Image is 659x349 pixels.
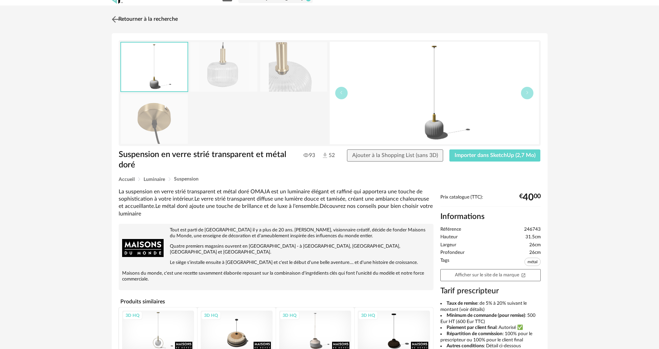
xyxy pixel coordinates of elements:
span: Luminaire [144,177,165,182]
span: Largeur [440,242,456,248]
p: Tout est parti de [GEOGRAPHIC_DATA] il y a plus de 20 ans. [PERSON_NAME], visionnaire créatif, dé... [122,227,430,239]
img: thumbnail.png [330,42,539,144]
a: Afficher sur le site de la marqueOpen In New icon [440,269,541,281]
h3: Tarif prescripteur [440,286,541,296]
a: Retourner à la recherche [110,12,178,27]
span: Référence [440,227,461,233]
p: Maisons du monde, c'est une recette savamment élaborée reposant sur la combinaison d'ingrédients ... [122,270,430,282]
img: Téléchargements [321,152,329,159]
span: 26cm [529,242,541,248]
li: : Autorisé ✅ [440,325,541,331]
div: 3D HQ [280,311,300,320]
img: thumbnail.png [121,43,187,91]
p: Le siège s'installe ensuite à [GEOGRAPHIC_DATA] et c'est le début d'une belle aventure.... et d'u... [122,260,430,266]
li: : de 5% à 20% suivant le montant (voir détails) [440,301,541,313]
div: 3D HQ [122,311,143,320]
span: 52 [321,152,334,159]
h2: Informations [440,212,541,222]
h1: Suspension en verre strié transparent et métal doré [119,149,291,171]
div: 3D HQ [201,311,221,320]
img: suspension-en-verre-strie-transparent-et-metal-dore-1000-5-5-246743_3.jpg [121,94,188,144]
span: 31.5cm [525,234,541,240]
div: Breadcrumb [119,177,541,182]
button: Ajouter à la Shopping List (sans 3D) [347,149,443,162]
span: 246743 [524,227,541,233]
span: Accueil [119,177,135,182]
b: Autres conditions [447,343,484,348]
b: Minimum de commande (pour remise) [447,313,525,318]
div: La suspension en verre strié transparent et métal doré OMAJA est un luminaire élégant et raffiné ... [119,188,433,218]
span: Open In New icon [521,272,526,277]
img: suspension-en-verre-strie-transparent-et-metal-dore-1000-5-5-246743_1.jpg [190,42,257,92]
span: Hauteur [440,234,458,240]
img: svg+xml;base64,PHN2ZyB3aWR0aD0iMjQiIGhlaWdodD0iMjQiIHZpZXdCb3g9IjAgMCAyNCAyNCIgZmlsbD0ibm9uZSIgeG... [110,14,120,24]
span: 93 [303,152,315,159]
span: Ajouter à la Shopping List (sans 3D) [352,153,438,158]
span: métal [524,258,541,266]
div: € 00 [519,195,541,200]
p: Quatre premiers magasins ouvrent en [GEOGRAPHIC_DATA] - à [GEOGRAPHIC_DATA], [GEOGRAPHIC_DATA], [... [122,244,430,255]
b: Paiement par client final [447,325,496,330]
h4: Produits similaires [119,296,433,307]
li: : 100% pour le prescripteur ou 100% pour le client final [440,331,541,343]
img: brand logo [122,227,164,269]
button: Importer dans SketchUp (2,7 Mo) [449,149,541,162]
div: 3D HQ [358,311,378,320]
span: Tags [440,258,449,268]
span: Importer dans SketchUp (2,7 Mo) [455,153,536,158]
span: 26cm [529,250,541,256]
b: Taux de remise [447,301,477,306]
div: Prix catalogue (TTC): [440,194,541,207]
b: Répartition de commission [447,331,503,336]
li: : 500 Eur HT (600 Eur TTC) [440,313,541,325]
span: 40 [523,195,534,200]
span: Suspension [174,177,199,182]
span: Profondeur [440,250,465,256]
img: suspension-en-verre-strie-transparent-et-metal-dore-1000-5-5-246743_2.jpg [260,42,327,92]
